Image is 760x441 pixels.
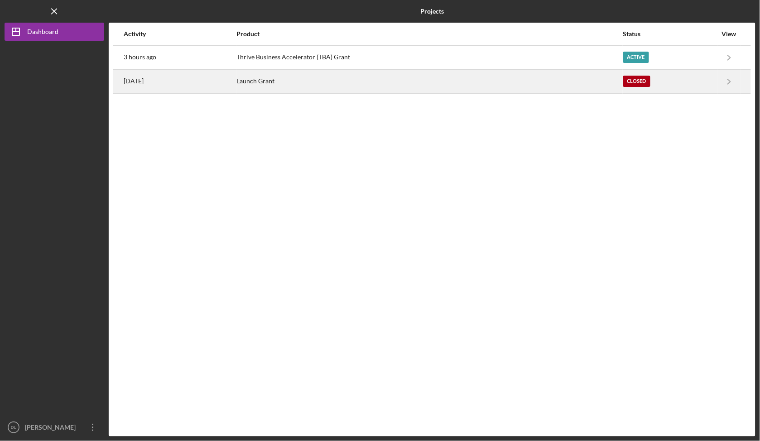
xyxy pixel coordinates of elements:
div: Activity [124,30,236,38]
div: [PERSON_NAME] [23,418,82,439]
div: Status [623,30,717,38]
div: Active [623,52,649,63]
time: 2024-04-25 03:19 [124,77,144,85]
button: Dashboard [5,23,104,41]
div: Dashboard [27,23,58,43]
div: Closed [623,76,650,87]
div: Launch Grant [237,70,622,93]
b: Projects [420,8,444,15]
div: View [718,30,741,38]
time: 2025-10-03 16:09 [124,53,156,61]
button: DL[PERSON_NAME] [5,418,104,436]
text: DL [11,425,17,430]
div: Thrive Business Accelerator (TBA) Grant [237,46,622,69]
div: Product [237,30,622,38]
